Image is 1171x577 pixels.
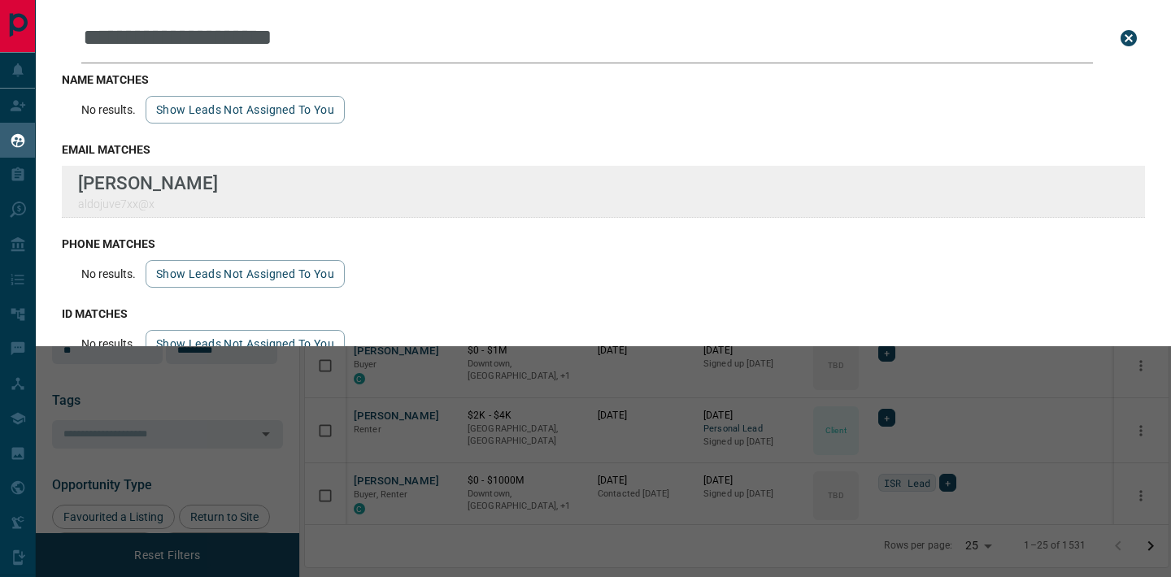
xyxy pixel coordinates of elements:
p: [PERSON_NAME] [78,172,218,193]
p: No results. [81,103,136,116]
button: show leads not assigned to you [146,96,345,124]
h3: name matches [62,73,1145,86]
h3: id matches [62,307,1145,320]
h3: phone matches [62,237,1145,250]
p: No results. [81,267,136,280]
button: show leads not assigned to you [146,330,345,358]
h3: email matches [62,143,1145,156]
p: No results. [81,337,136,350]
button: close search bar [1112,22,1145,54]
p: aldojuve7xx@x [78,197,218,210]
button: show leads not assigned to you [146,260,345,288]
